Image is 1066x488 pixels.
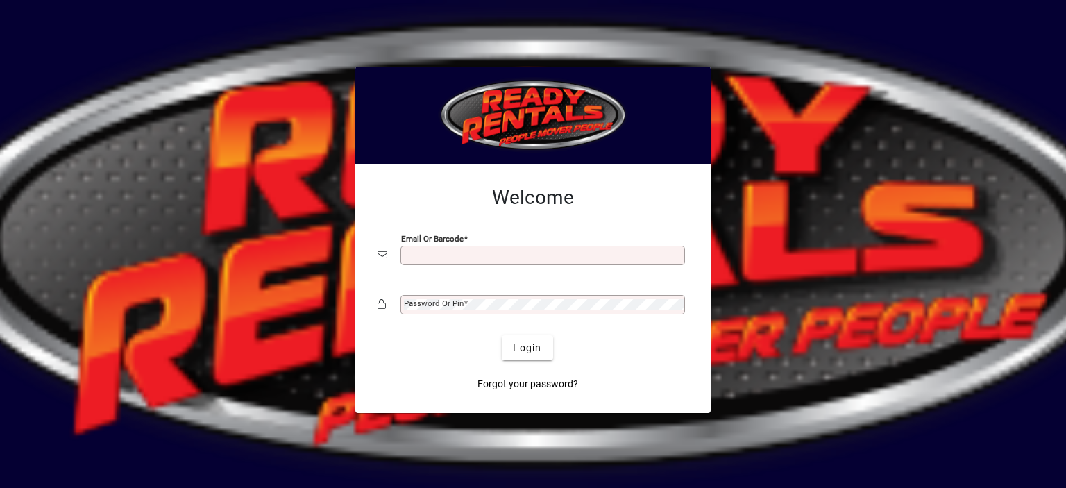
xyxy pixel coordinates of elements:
[401,234,464,244] mat-label: Email or Barcode
[513,341,541,355] span: Login
[477,377,578,392] span: Forgot your password?
[404,298,464,308] mat-label: Password or Pin
[472,371,584,396] a: Forgot your password?
[378,186,688,210] h2: Welcome
[502,335,552,360] button: Login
